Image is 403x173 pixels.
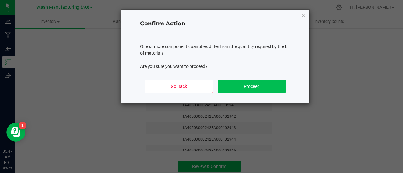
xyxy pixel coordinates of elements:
[6,123,25,142] iframe: Resource center
[140,63,291,70] p: Are you sure you want to proceed?
[140,20,291,28] h4: Confirm Action
[218,80,285,93] button: Proceed
[301,11,306,19] button: Close
[140,43,291,57] p: One or more component quantities differ from the quantity required by the bill of materials.
[19,122,26,129] iframe: Resource center unread badge
[145,80,213,93] button: Go Back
